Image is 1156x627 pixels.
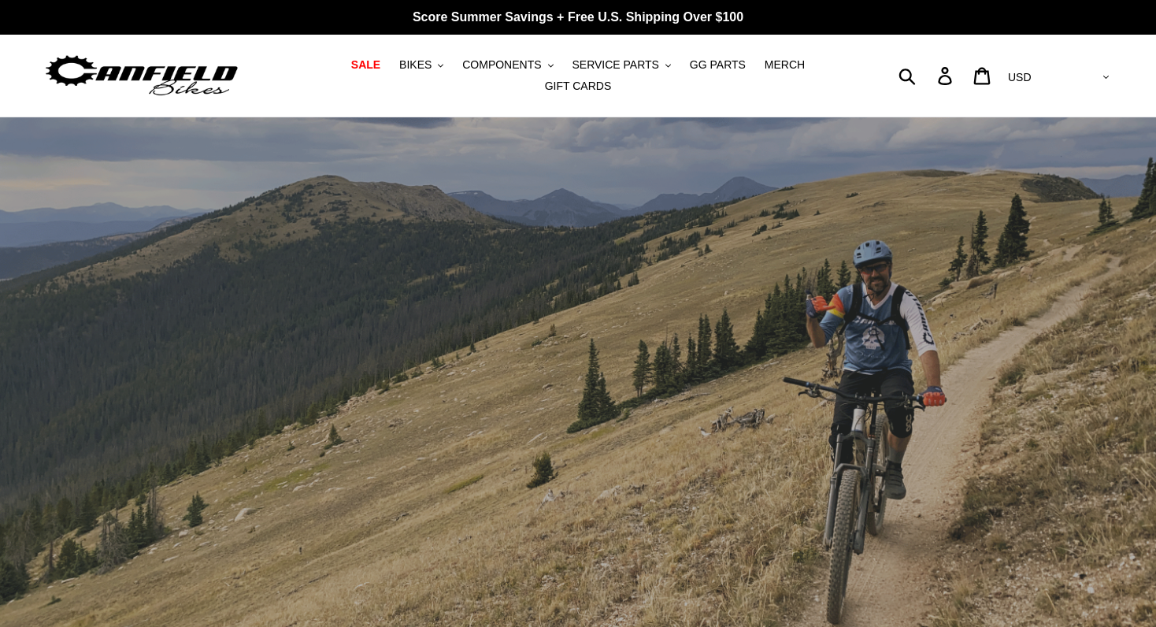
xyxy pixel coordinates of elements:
[399,58,432,72] span: BIKES
[572,58,658,72] span: SERVICE PARTS
[690,58,746,72] span: GG PARTS
[351,58,380,72] span: SALE
[545,80,612,93] span: GIFT CARDS
[391,54,451,76] button: BIKES
[765,58,805,72] span: MERCH
[564,54,678,76] button: SERVICE PARTS
[343,54,388,76] a: SALE
[462,58,541,72] span: COMPONENTS
[537,76,620,97] a: GIFT CARDS
[757,54,813,76] a: MERCH
[454,54,561,76] button: COMPONENTS
[907,58,947,93] input: Search
[682,54,754,76] a: GG PARTS
[43,51,240,101] img: Canfield Bikes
